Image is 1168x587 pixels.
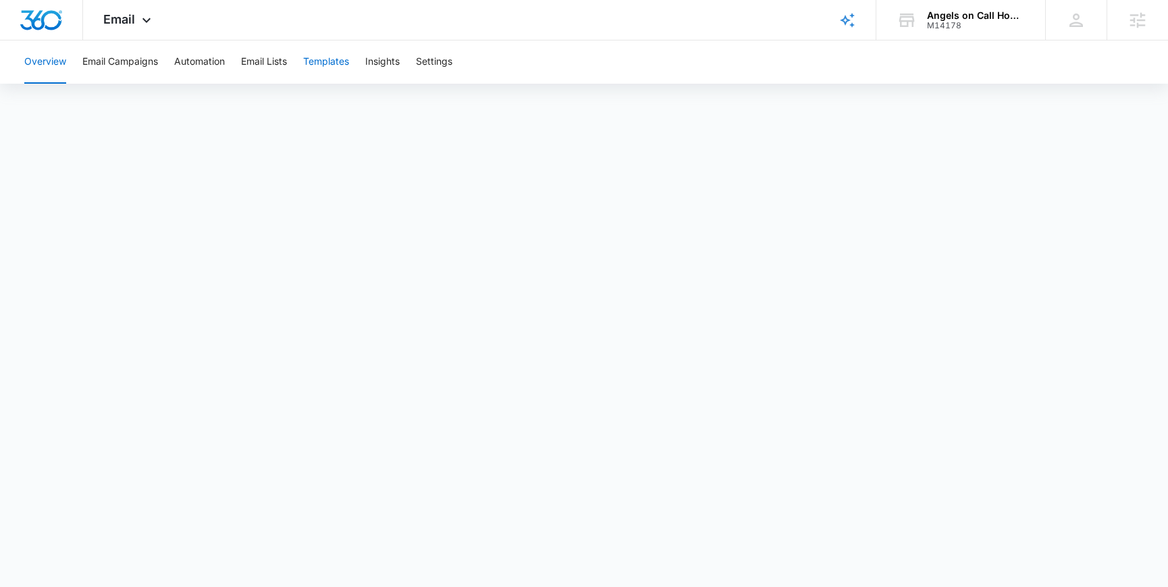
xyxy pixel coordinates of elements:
div: account name [927,10,1026,21]
button: Settings [416,40,452,84]
button: Overview [24,40,66,84]
button: Automation [174,40,225,84]
span: Email [103,12,135,26]
button: Insights [365,40,400,84]
button: Email Campaigns [82,40,158,84]
button: Email Lists [241,40,287,84]
button: Templates [303,40,349,84]
div: account id [927,21,1026,30]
